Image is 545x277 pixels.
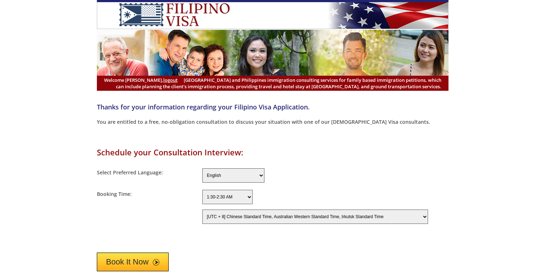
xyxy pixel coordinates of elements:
a: logout [163,77,178,83]
h4: Thanks for your information regarding your Filipino Visa Application. [97,103,448,111]
span: Welcome [PERSON_NAME], [104,77,178,83]
h1: Schedule your Consultation Interview: [97,147,448,158]
span: [GEOGRAPHIC_DATA] and Philippines immigration consulting services for family based immigration pe... [104,77,441,90]
label: Booking Time: [97,191,132,197]
p: You are entitled to a free, no-obligation consultation to discuss your situation with one of our ... [97,118,448,125]
label: Select Preferred Language: [97,169,163,176]
button: Book It Now [97,253,169,271]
